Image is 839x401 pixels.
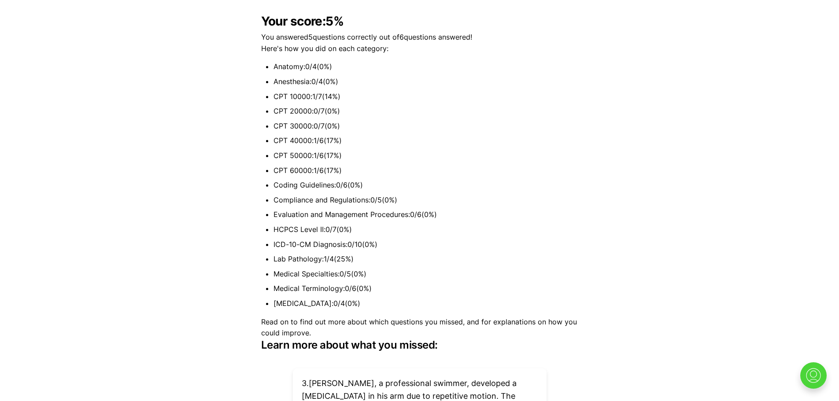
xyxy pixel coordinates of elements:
p: Here's how you did on each category: [261,43,578,55]
li: CPT 60000 : 1 / 6 ( 17 %) [274,165,578,177]
h3: Learn more about what you missed: [261,339,578,351]
li: [MEDICAL_DATA] : 0 / 4 ( 0 %) [274,298,578,309]
li: Medical Terminology : 0 / 6 ( 0 %) [274,283,578,294]
p: Read on to find out more about which questions you missed, and for explanations on how you could ... [261,316,578,339]
li: HCPCS Level II : 0 / 7 ( 0 %) [274,224,578,235]
li: Anesthesia : 0 / 4 ( 0 %) [274,76,578,88]
li: CPT 30000 : 0 / 7 ( 0 %) [274,121,578,132]
iframe: portal-trigger [793,358,839,401]
b: 5 % [325,14,344,29]
li: CPT 40000 : 1 / 6 ( 17 %) [274,135,578,147]
li: CPT 20000 : 0 / 7 ( 0 %) [274,106,578,117]
li: Coding Guidelines : 0 / 6 ( 0 %) [274,180,578,191]
p: You answered 5 questions correctly out of 6 questions answered! [261,32,578,43]
li: CPT 10000 : 1 / 7 ( 14 %) [274,91,578,103]
li: ICD-10-CM Diagnosis : 0 / 10 ( 0 %) [274,239,578,250]
li: Lab Pathology : 1 / 4 ( 25 %) [274,254,578,265]
h2: Your score: [261,14,578,28]
li: Medical Specialties : 0 / 5 ( 0 %) [274,269,578,280]
li: Anatomy : 0 / 4 ( 0 %) [274,61,578,73]
li: CPT 50000 : 1 / 6 ( 17 %) [274,150,578,162]
li: Evaluation and Management Procedures : 0 / 6 ( 0 %) [274,209,578,221]
li: Compliance and Regulations : 0 / 5 ( 0 %) [274,195,578,206]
